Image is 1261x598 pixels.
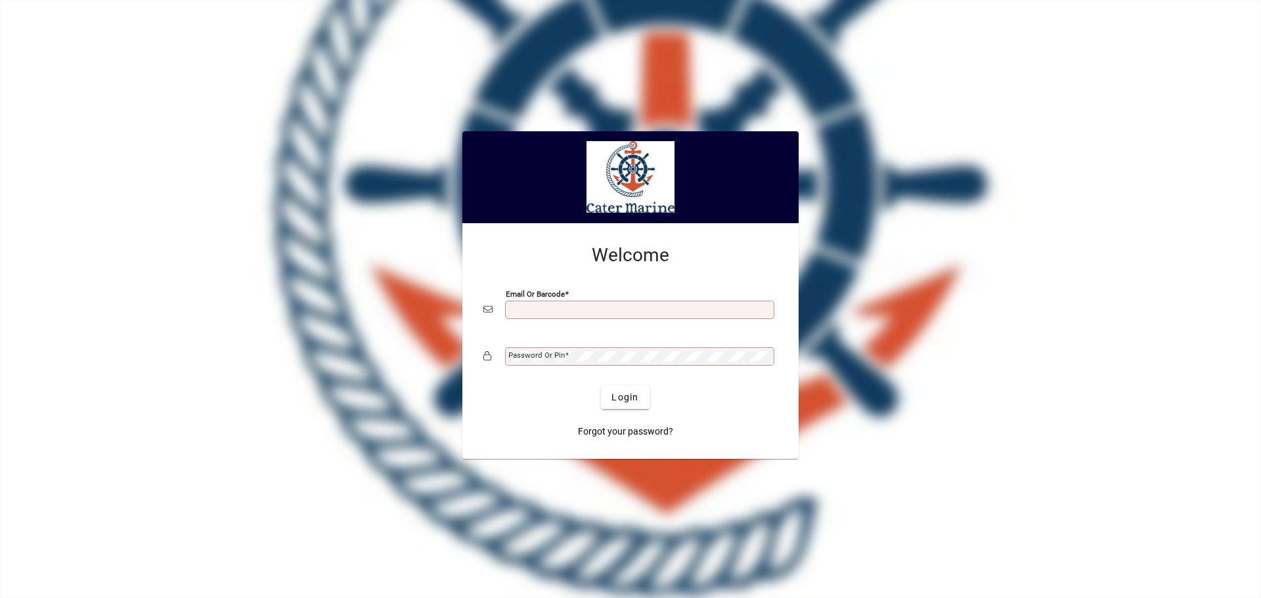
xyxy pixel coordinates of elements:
[611,391,638,404] span: Login
[506,289,565,299] mat-label: Email or Barcode
[578,425,673,438] span: Forgot your password?
[483,244,778,267] h2: Welcome
[573,419,678,443] a: Forgot your password?
[508,351,565,360] mat-label: Password or Pin
[601,385,649,409] button: Login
